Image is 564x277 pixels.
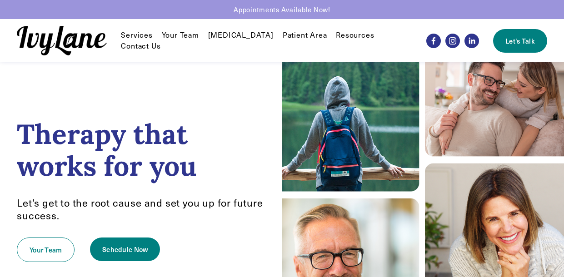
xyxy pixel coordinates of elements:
[493,29,547,53] a: Let's Talk
[17,196,265,223] span: Let’s get to the root cause and set you up for future success.
[162,30,199,41] a: Your Team
[336,30,374,41] a: folder dropdown
[336,30,374,40] span: Resources
[17,26,107,55] img: Ivy Lane Counseling &mdash; Therapy that works for you
[121,30,152,40] span: Services
[445,34,460,48] a: Instagram
[208,30,274,41] a: [MEDICAL_DATA]
[17,116,196,183] strong: Therapy that works for you
[17,237,75,262] a: Your Team
[426,34,441,48] a: Facebook
[121,41,160,52] a: Contact Us
[464,34,479,48] a: LinkedIn
[121,30,152,41] a: folder dropdown
[90,237,160,261] a: Schedule Now
[283,30,327,41] a: Patient Area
